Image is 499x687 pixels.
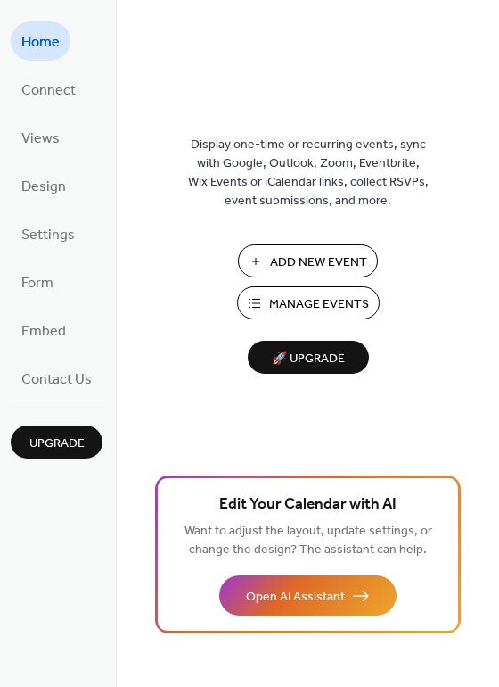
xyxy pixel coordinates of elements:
button: Upgrade [11,426,102,459]
span: Settings [21,221,75,250]
span: Manage Events [269,295,369,314]
a: Form [11,262,64,302]
span: Form [21,269,53,298]
button: 🚀 Upgrade [248,341,369,374]
button: Add New Event [238,244,378,277]
a: Contact Us [11,359,102,398]
span: Open AI Assistant [246,588,345,607]
span: Design [21,173,66,202]
a: Views [11,118,70,157]
a: Design [11,166,77,205]
span: Want to adjust the layout, update settings, or change the design? The assistant can help. [184,519,432,562]
span: Connect [21,77,76,105]
button: Open AI Assistant [219,575,397,616]
span: Home [21,29,60,57]
span: Add New Event [270,253,367,272]
a: Home [11,21,70,61]
span: Upgrade [29,435,85,453]
span: Edit Your Calendar with AI [219,492,397,517]
a: Connect [11,70,86,109]
span: Display one-time or recurring events, sync with Google, Outlook, Zoom, Eventbrite, Wix Events or ... [188,136,429,211]
span: 🚀 Upgrade [258,347,358,371]
span: Embed [21,318,66,346]
span: Contact Us [21,366,92,394]
a: Embed [11,310,77,350]
button: Manage Events [237,286,380,319]
span: Views [21,125,60,153]
a: Settings [11,214,86,253]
